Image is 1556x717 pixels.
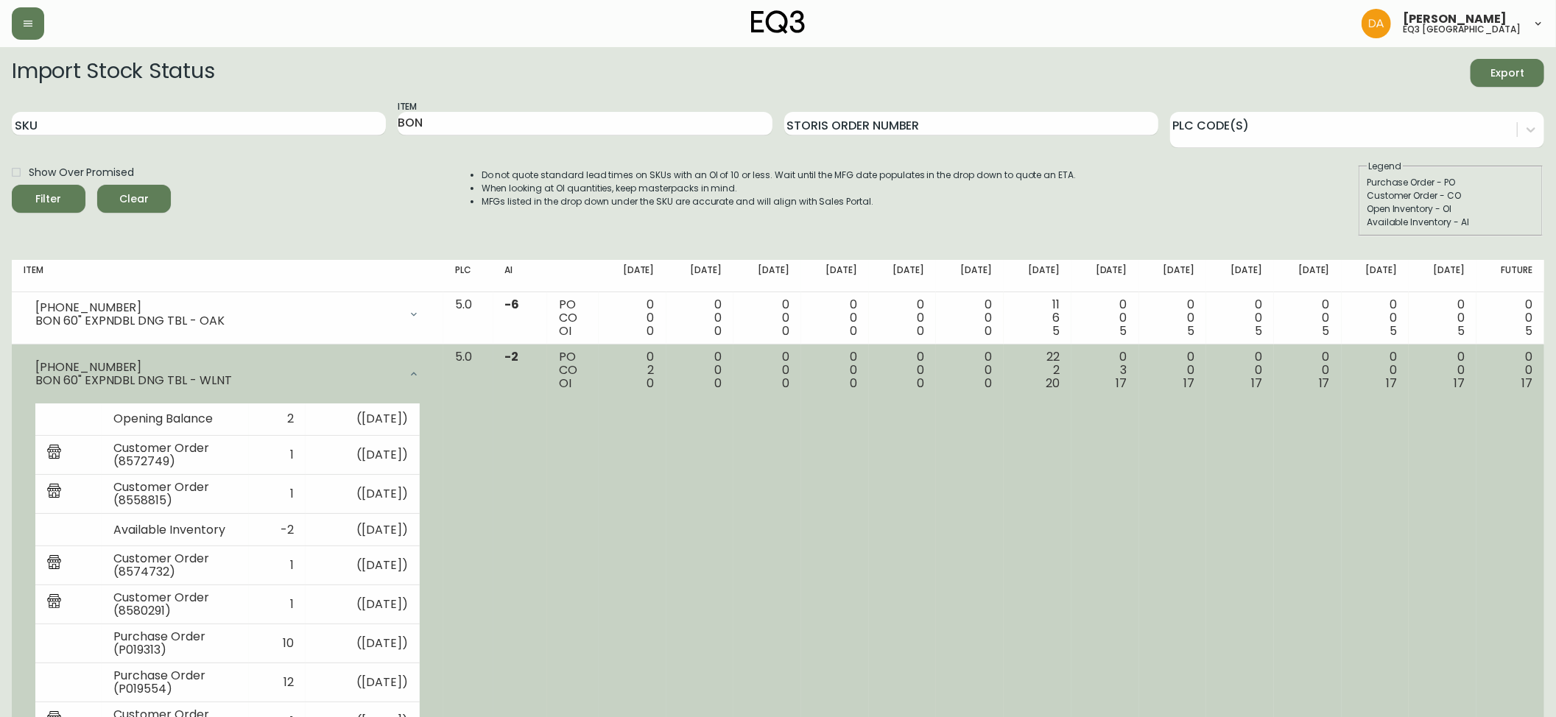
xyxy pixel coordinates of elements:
td: -2 [249,514,305,546]
span: 5 [1390,322,1397,339]
span: OI [559,375,571,392]
span: 0 [850,375,857,392]
span: 0 [917,375,924,392]
span: Export [1482,64,1532,82]
img: retail_report.svg [47,594,61,612]
td: Customer Order (8580291) [102,585,249,624]
td: 1 [249,475,305,514]
div: 0 0 [813,298,857,338]
img: dd1a7e8db21a0ac8adbf82b84ca05374 [1362,9,1391,38]
div: BON 60" EXPNDBL DNG TBL - WLNT [35,374,399,387]
th: [DATE] [1342,260,1409,292]
div: 0 0 [948,298,992,338]
span: -2 [505,348,519,365]
span: 5 [1120,322,1127,339]
span: 0 [850,322,857,339]
div: 0 0 [881,298,925,338]
span: OI [559,322,571,339]
th: [DATE] [1206,260,1274,292]
span: 17 [1251,375,1262,392]
img: retail_report.svg [47,555,61,573]
div: 0 0 [678,298,722,338]
li: Do not quote standard lead times on SKUs with an OI of 10 or less. Wait until the MFG date popula... [482,169,1077,182]
td: 12 [249,663,305,702]
span: 0 [917,322,924,339]
div: 0 0 [678,350,722,390]
div: 22 2 [1015,350,1060,390]
span: 17 [1116,375,1127,392]
span: 0 [782,375,789,392]
div: 11 6 [1015,298,1060,338]
td: ( [DATE] ) [306,624,420,663]
div: 0 0 [1421,298,1465,338]
div: 0 0 [1488,350,1532,390]
td: ( [DATE] ) [306,585,420,624]
div: Filter [36,190,62,208]
div: PO CO [559,350,587,390]
th: [DATE] [1071,260,1139,292]
td: Customer Order (8572749) [102,436,249,475]
td: ( [DATE] ) [306,475,420,514]
button: Export [1471,59,1544,87]
span: 17 [1454,375,1465,392]
th: PLC [443,260,493,292]
span: 5 [1323,322,1330,339]
span: 17 [1319,375,1330,392]
div: 0 0 [813,350,857,390]
th: [DATE] [936,260,1004,292]
td: Purchase Order (P019554) [102,663,249,702]
td: ( [DATE] ) [306,436,420,475]
div: 0 0 [745,298,789,338]
span: 20 [1046,375,1060,392]
legend: Legend [1367,160,1403,173]
span: 5 [1052,322,1060,339]
div: 0 0 [1488,298,1532,338]
td: Customer Order (8574732) [102,546,249,585]
th: [DATE] [733,260,801,292]
span: 0 [782,322,789,339]
td: 10 [249,624,305,663]
div: 0 0 [1286,298,1330,338]
span: Show Over Promised [29,165,134,180]
div: [PHONE_NUMBER] [35,361,399,374]
th: [DATE] [869,260,937,292]
th: Item [12,260,443,292]
td: ( [DATE] ) [306,403,420,436]
div: 0 0 [1083,298,1127,338]
span: [PERSON_NAME] [1403,13,1507,25]
td: Opening Balance [102,403,249,436]
td: ( [DATE] ) [306,546,420,585]
div: 0 0 [1421,350,1465,390]
img: logo [751,10,806,34]
td: 1 [249,585,305,624]
span: 0 [985,322,992,339]
span: 0 [647,375,655,392]
span: 17 [1387,375,1398,392]
div: BON 60" EXPNDBL DNG TBL - OAK [35,314,399,328]
td: 1 [249,546,305,585]
div: 0 3 [1083,350,1127,390]
div: 0 0 [1218,350,1262,390]
div: 0 0 [1218,298,1262,338]
th: [DATE] [801,260,869,292]
div: 0 2 [610,350,655,390]
li: MFGs listed in the drop down under the SKU are accurate and will align with Sales Portal. [482,195,1077,208]
span: 5 [1187,322,1194,339]
h5: eq3 [GEOGRAPHIC_DATA] [1403,25,1521,34]
span: Clear [109,190,159,208]
th: [DATE] [1409,260,1476,292]
span: -6 [505,296,520,313]
button: Clear [97,185,171,213]
th: AI [493,260,547,292]
img: retail_report.svg [47,445,61,462]
td: 2 [249,403,305,436]
th: [DATE] [666,260,734,292]
div: 0 0 [610,298,655,338]
div: Purchase Order - PO [1367,176,1535,189]
th: [DATE] [1004,260,1071,292]
span: 0 [714,322,722,339]
td: Customer Order (8558815) [102,475,249,514]
div: 0 0 [1286,350,1330,390]
div: 0 0 [745,350,789,390]
th: [DATE] [1139,260,1207,292]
